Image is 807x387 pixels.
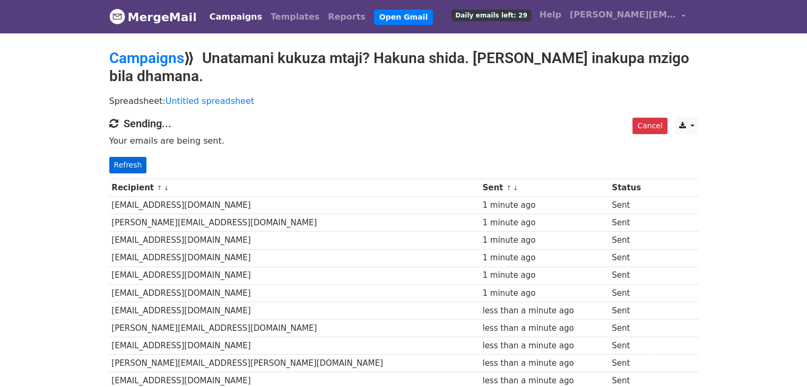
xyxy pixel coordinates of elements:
td: Sent [609,302,655,319]
a: Help [535,4,566,25]
td: [EMAIL_ADDRESS][DOMAIN_NAME] [109,302,480,319]
div: 1 minute ago [482,234,606,247]
div: less than a minute ago [482,322,606,335]
td: Sent [609,232,655,249]
h4: Sending... [109,117,698,130]
td: [PERSON_NAME][EMAIL_ADDRESS][DOMAIN_NAME] [109,319,480,337]
p: Your emails are being sent. [109,135,698,146]
a: Untitled spreadsheet [166,96,254,106]
div: 1 minute ago [482,217,606,229]
td: Sent [609,197,655,214]
td: Sent [609,355,655,372]
a: ↑ [506,184,511,192]
td: [EMAIL_ADDRESS][DOMAIN_NAME] [109,232,480,249]
p: Spreadsheet: [109,95,698,107]
a: Refresh [109,157,147,173]
div: 1 minute ago [482,199,606,212]
th: Status [609,179,655,197]
td: Sent [609,249,655,267]
a: Reports [324,6,370,28]
td: Sent [609,337,655,355]
a: Templates [266,6,324,28]
td: Sent [609,319,655,337]
td: [PERSON_NAME][EMAIL_ADDRESS][DOMAIN_NAME] [109,214,480,232]
a: ↓ [513,184,518,192]
td: [EMAIL_ADDRESS][DOMAIN_NAME] [109,197,480,214]
iframe: Chat Widget [754,336,807,387]
div: less than a minute ago [482,375,606,387]
div: less than a minute ago [482,305,606,317]
a: Cancel [632,118,667,134]
td: [PERSON_NAME][EMAIL_ADDRESS][PERSON_NAME][DOMAIN_NAME] [109,355,480,372]
img: MergeMail logo [109,8,125,24]
div: 1 minute ago [482,269,606,282]
span: Daily emails left: 29 [452,10,531,21]
div: 1 minute ago [482,287,606,300]
a: MergeMail [109,6,197,28]
td: Sent [609,284,655,302]
td: [EMAIL_ADDRESS][DOMAIN_NAME] [109,267,480,284]
a: Open Gmail [374,10,433,25]
div: less than a minute ago [482,357,606,370]
a: ↑ [157,184,162,192]
div: less than a minute ago [482,340,606,352]
a: Daily emails left: 29 [447,4,535,25]
td: Sent [609,214,655,232]
td: [EMAIL_ADDRESS][DOMAIN_NAME] [109,337,480,355]
th: Sent [480,179,610,197]
a: [PERSON_NAME][EMAIL_ADDRESS][PERSON_NAME][DOMAIN_NAME] [566,4,690,29]
th: Recipient [109,179,480,197]
td: Sent [609,267,655,284]
div: 1 minute ago [482,252,606,264]
td: [EMAIL_ADDRESS][DOMAIN_NAME] [109,284,480,302]
a: Campaigns [205,6,266,28]
h2: ⟫ Unatamani kukuza mtaji? Hakuna shida. [PERSON_NAME] inakupa mzigo bila dhamana. [109,49,698,85]
a: Campaigns [109,49,184,67]
span: [PERSON_NAME][EMAIL_ADDRESS][PERSON_NAME][DOMAIN_NAME] [570,8,676,21]
td: [EMAIL_ADDRESS][DOMAIN_NAME] [109,249,480,267]
a: ↓ [163,184,169,192]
